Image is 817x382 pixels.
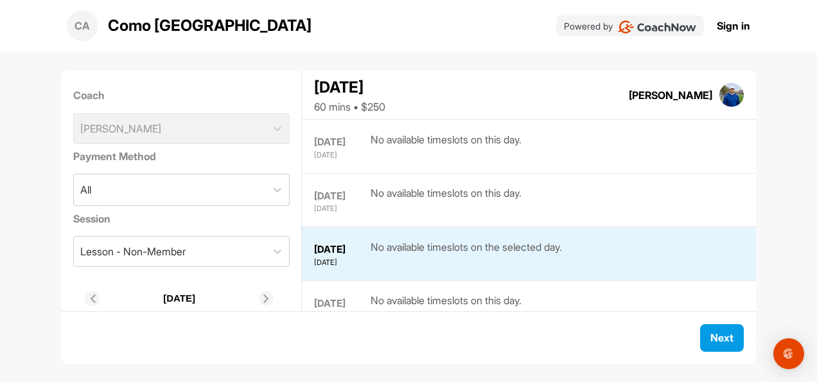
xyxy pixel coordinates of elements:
div: All [80,182,91,197]
div: No available timeslots on this day. [371,132,522,161]
label: Session [73,211,290,226]
div: Lesson - Non-Member [80,244,186,259]
div: [DATE] [314,150,367,161]
span: Next [710,331,734,344]
label: Payment Method [73,149,290,164]
div: [DATE] [314,296,367,311]
div: Open Intercom Messenger [773,338,804,369]
label: Coach [73,87,290,103]
div: [DATE] [314,257,367,268]
div: CA [67,10,98,41]
p: Powered by [564,19,613,33]
div: [PERSON_NAME] [629,87,712,103]
img: square_4f95e2ab1023755f7a3f4fd3d05fc17b.jpg [719,83,744,107]
div: No available timeslots on the selected day. [371,239,562,268]
div: [DATE] [314,135,367,150]
p: Como [GEOGRAPHIC_DATA] [108,14,312,37]
img: CoachNow [618,21,697,33]
div: [DATE] [314,203,367,214]
div: No available timeslots on this day. [371,185,522,214]
div: [DATE] [314,189,367,204]
div: No available timeslots on this day. [371,293,522,322]
div: 60 mins • $250 [314,99,385,114]
button: Next [700,324,744,352]
p: [DATE] [163,291,195,306]
a: Sign in [717,18,750,33]
div: [DATE] [314,242,367,257]
div: [DATE] [314,76,385,99]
